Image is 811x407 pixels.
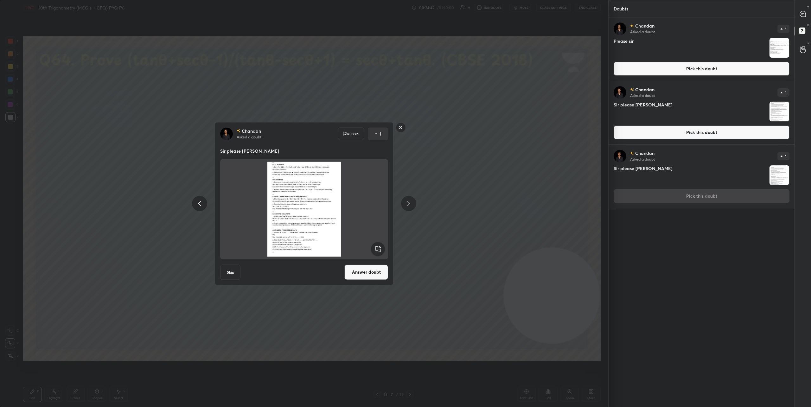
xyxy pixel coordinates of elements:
[807,41,809,45] p: G
[614,125,789,139] button: Pick this doubt
[785,154,787,158] p: 1
[614,165,767,185] h4: Sir please [PERSON_NAME]
[630,93,655,98] p: Asked a doubt
[220,127,233,140] img: 294ffb2c4d644f40bae9b8d56d29069a.jpg
[237,134,261,139] p: Asked a doubt
[635,23,655,29] p: Chandan
[635,151,655,156] p: Chandan
[614,101,767,122] h4: Sir please [PERSON_NAME]
[242,128,261,133] p: Chandan
[220,264,240,280] button: Skip
[609,17,795,407] div: grid
[630,156,655,162] p: Asked a doubt
[807,23,809,28] p: D
[609,0,633,17] p: Doubts
[344,264,388,280] button: Answer doubt
[228,162,380,257] img: 1759841583JDFBYS.JPEG
[237,129,240,133] img: no-rating-badge.077c3623.svg
[807,5,809,10] p: T
[614,150,626,162] img: 294ffb2c4d644f40bae9b8d56d29069a.jpg
[614,22,626,35] img: 294ffb2c4d644f40bae9b8d56d29069a.jpg
[769,38,789,58] img: 1759841619701S1A.JPEG
[614,38,767,58] h4: Please sir
[338,127,364,140] div: Report
[614,86,626,99] img: 294ffb2c4d644f40bae9b8d56d29069a.jpg
[785,27,787,31] p: 1
[380,130,381,137] p: 1
[630,88,634,92] img: no-rating-badge.077c3623.svg
[630,152,634,155] img: no-rating-badge.077c3623.svg
[769,165,789,185] img: 1759841583JDFBYS.JPEG
[785,91,787,94] p: 1
[630,29,655,34] p: Asked a doubt
[220,148,388,154] p: Sir please [PERSON_NAME]
[630,24,634,28] img: no-rating-badge.077c3623.svg
[614,62,789,76] button: Pick this doubt
[769,102,789,121] img: 1759841583JDFBYS.JPEG
[635,87,655,92] p: Chandan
